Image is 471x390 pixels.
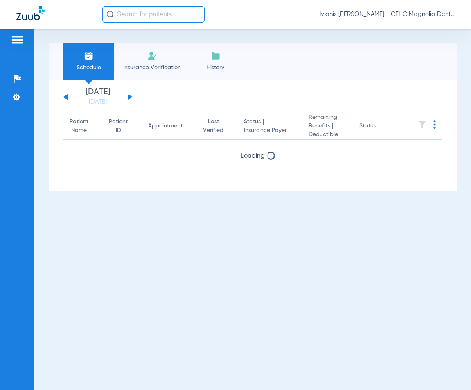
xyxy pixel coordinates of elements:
div: Appointment [148,122,190,130]
div: Last Verified [203,118,223,135]
img: Schedule [84,51,94,61]
a: [DATE] [73,98,122,106]
span: Schedule [69,63,108,72]
div: Patient ID [109,118,128,135]
span: Loading [241,175,265,181]
img: Zuub Logo [16,6,45,20]
div: Patient Name [70,118,88,135]
div: Appointment [148,122,183,130]
div: Patient Name [70,118,96,135]
div: Patient ID [109,118,135,135]
span: Insurance Verification [120,63,184,72]
span: Ivianis [PERSON_NAME] - CFHC Magnolia Dental [320,10,455,18]
img: History [211,51,221,61]
span: Loading [241,153,265,159]
img: hamburger-icon [11,35,24,45]
th: Status | [237,113,302,140]
span: Insurance Payer [244,126,295,135]
th: Status [353,113,408,140]
input: Search for patients [102,6,205,23]
img: filter.svg [418,120,426,129]
div: Last Verified [203,118,231,135]
th: Remaining Benefits | [302,113,353,140]
span: History [196,63,235,72]
img: group-dot-blue.svg [433,120,436,129]
span: Deductible [309,130,346,139]
li: [DATE] [73,88,122,106]
img: Search Icon [106,11,114,18]
img: Manual Insurance Verification [147,51,157,61]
